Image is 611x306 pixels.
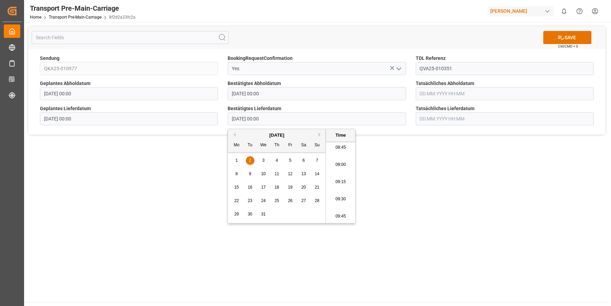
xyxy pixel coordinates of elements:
div: month 2025-12 [230,154,324,221]
div: Choose Tuesday, December 16th, 2025 [246,183,254,192]
span: 27 [301,198,306,203]
span: BookingRequestConfirmation [228,55,293,62]
span: 29 [234,212,239,217]
span: Tatsächliches Lieferdatum [416,105,474,112]
span: 14 [315,171,319,176]
div: Choose Tuesday, December 2nd, 2025 [246,156,254,165]
input: DD.MM.YYYY HH:MM [416,112,594,125]
span: Tatsächliches Abholdatum [416,80,474,87]
div: Choose Friday, December 5th, 2025 [286,156,295,165]
a: Home [30,15,41,20]
div: [PERSON_NAME] [488,6,554,16]
span: Bestätigtes Abholdatum [228,80,281,87]
span: Bestätigtes Lieferdatum [228,105,281,112]
span: 2 [249,158,251,163]
button: Help Center [572,3,587,19]
div: We [259,141,268,150]
span: 23 [248,198,252,203]
div: Choose Tuesday, December 23rd, 2025 [246,197,254,205]
span: 25 [274,198,279,203]
input: DD.MM.YYYY HH:MM [228,112,406,125]
div: Choose Sunday, December 28th, 2025 [313,197,321,205]
a: Transport Pre-Main-Carriage [49,15,101,20]
span: 31 [261,212,265,217]
span: 16 [248,185,252,190]
input: DD.MM.YYYY HH:MM [228,87,406,100]
div: Choose Sunday, December 21st, 2025 [313,183,321,192]
div: Choose Friday, December 12th, 2025 [286,170,295,178]
span: Ctrl/CMD + S [558,44,578,49]
span: Geplantes Lieferdatum [40,105,91,112]
span: 21 [315,185,319,190]
div: Choose Thursday, December 11th, 2025 [273,170,281,178]
span: 4 [276,158,278,163]
div: Tu [246,141,254,150]
div: Su [313,141,321,150]
div: Choose Wednesday, December 31st, 2025 [259,210,268,219]
span: Sendung [40,55,59,62]
span: 28 [315,198,319,203]
div: Choose Saturday, December 13th, 2025 [299,170,308,178]
div: Choose Thursday, December 25th, 2025 [273,197,281,205]
li: 09:30 [326,191,355,208]
div: Choose Thursday, December 4th, 2025 [273,156,281,165]
div: Choose Thursday, December 18th, 2025 [273,183,281,192]
div: Choose Monday, December 8th, 2025 [232,170,241,178]
span: 1 [236,158,238,163]
span: 7 [316,158,318,163]
input: DD.MM.YYYY HH:MM [40,87,218,100]
span: 30 [248,212,252,217]
div: Choose Tuesday, December 9th, 2025 [246,170,254,178]
div: Choose Friday, December 19th, 2025 [286,183,295,192]
div: Th [273,141,281,150]
span: 13 [301,171,306,176]
button: Previous Month [231,133,236,137]
li: 08:45 [326,139,355,156]
span: 26 [288,198,292,203]
span: TDL Referenz [416,55,446,62]
input: DD.MM.YYYY HH:MM [40,112,218,125]
button: open menu [393,63,403,74]
div: Choose Saturday, December 20th, 2025 [299,183,308,192]
span: Geplantes Abholdatum [40,80,90,87]
span: 18 [274,185,279,190]
div: Time [328,132,353,139]
span: 10 [261,171,265,176]
div: Choose Monday, December 15th, 2025 [232,183,241,192]
div: Choose Saturday, December 27th, 2025 [299,197,308,205]
div: Mo [232,141,241,150]
div: Choose Sunday, December 14th, 2025 [313,170,321,178]
li: 09:00 [326,156,355,173]
span: 6 [303,158,305,163]
div: Choose Wednesday, December 10th, 2025 [259,170,268,178]
span: 24 [261,198,265,203]
span: 20 [301,185,306,190]
span: 17 [261,185,265,190]
button: Next Month [318,133,323,137]
div: Choose Monday, December 1st, 2025 [232,156,241,165]
div: Choose Monday, December 29th, 2025 [232,210,241,219]
div: Choose Saturday, December 6th, 2025 [299,156,308,165]
input: DD.MM.YYYY HH:MM [416,87,594,100]
div: Choose Wednesday, December 17th, 2025 [259,183,268,192]
span: 8 [236,171,238,176]
div: Choose Friday, December 26th, 2025 [286,197,295,205]
button: show 0 new notifications [556,3,572,19]
li: 09:45 [326,208,355,225]
span: 12 [288,171,292,176]
li: 09:15 [326,173,355,191]
span: 3 [262,158,265,163]
div: Choose Tuesday, December 30th, 2025 [246,210,254,219]
button: SAVE [543,31,591,44]
span: 22 [234,198,239,203]
div: Sa [299,141,308,150]
div: Choose Monday, December 22nd, 2025 [232,197,241,205]
span: 15 [234,185,239,190]
span: 11 [274,171,279,176]
div: Choose Sunday, December 7th, 2025 [313,156,321,165]
div: Fr [286,141,295,150]
span: 9 [249,171,251,176]
span: 5 [289,158,292,163]
input: Search Fields [32,31,229,44]
div: [DATE] [228,132,326,139]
